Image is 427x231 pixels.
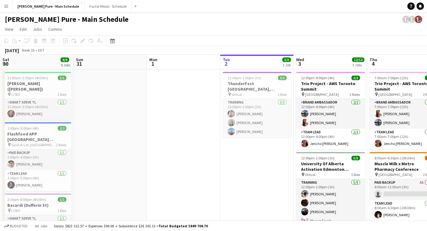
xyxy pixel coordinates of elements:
app-card-role: Training3/312:00pm-1:00pm (1h)[PERSON_NAME][PERSON_NAME][PERSON_NAME] [223,99,292,138]
span: 12:00pm-1:00pm (1h) [301,156,335,160]
h3: Bacardi (Dufferin St) [2,202,71,208]
span: 1 Role [57,92,66,97]
a: Comms [46,25,65,33]
span: 3:30pm-8:00pm (4h30m) [7,197,46,202]
span: 2 Roles [56,143,66,147]
app-card-role: Paid Backup1/11:00pm-4:00pm (3h)[PERSON_NAME] [2,149,71,170]
app-card-role: Brand Ambassador2/212:00pm-4:00pm (4h)[PERSON_NAME][PERSON_NAME] [296,99,365,129]
span: [GEOGRAPHIC_DATA] [378,92,412,97]
span: 1 Role [351,172,360,177]
span: 3/3 [351,76,360,80]
app-user-avatar: Ashleigh Rains [415,16,422,23]
app-card-role: Team Lead1/11:00pm-5:00pm (4h)[PERSON_NAME] [2,170,71,191]
span: Budgeted [10,224,28,228]
h3: Flashfood APP [GEOGRAPHIC_DATA] [GEOGRAPHIC_DATA], [GEOGRAPHIC_DATA] [2,131,71,142]
span: Thu [370,57,377,62]
h3: ThunderFest [GEOGRAPHIC_DATA], [GEOGRAPHIC_DATA] Training [223,81,292,92]
span: 3/3 [282,57,291,62]
span: 11:00am-3:30pm (4h30m) [7,76,48,80]
div: EDT [38,48,45,53]
span: All jobs [34,224,49,228]
div: 3 Jobs [352,63,364,67]
a: Edit [17,25,29,33]
span: 5/5 [351,156,360,160]
span: 1 Role [57,208,66,213]
span: 7:00am-7:00pm (12h) [374,76,408,80]
span: LCBO [11,92,20,97]
span: Tue [223,57,230,62]
app-card-role: Smart Serve TL1/111:00am-3:30pm (4h30m)[PERSON_NAME] [2,99,71,120]
app-job-card: 1:00pm-5:00pm (4h)2/2Flashfood APP [GEOGRAPHIC_DATA] [GEOGRAPHIC_DATA], [GEOGRAPHIC_DATA] Save-A-... [2,122,71,191]
span: 1/1 [58,76,66,80]
span: 8:00am-6:30pm (10h30m) [374,156,415,160]
button: Factor Meals - Schedule [84,0,132,12]
span: 3 [295,60,304,67]
div: Salary $823 312.57 + Expenses $90.00 + Subsistence $26 302.13 = [54,224,208,228]
span: 2 Roles [350,92,360,97]
app-card-role: Team Lead1/112:00pm-4:00pm (4h)Jericho [PERSON_NAME] [296,129,365,150]
app-job-card: 12:00pm-4:00pm (4h)3/3Trio Project - AWS Toronto Summit [GEOGRAPHIC_DATA]2 RolesBrand Ambassador2... [296,72,365,150]
h1: [PERSON_NAME] Pure - Main Schedule [5,15,128,24]
span: 31 [75,60,83,67]
span: [GEOGRAPHIC_DATA] [378,172,412,177]
span: Week 36 [20,48,36,53]
span: 1 [148,60,157,67]
span: [GEOGRAPHIC_DATA] [305,92,339,97]
span: 1:00pm-5:00pm (4h) [7,126,39,131]
h3: [PERSON_NAME] ([PERSON_NAME]) [2,81,71,92]
span: Virtual [305,172,315,177]
button: Budgeted [3,223,29,229]
span: Mon [149,57,157,62]
app-job-card: 12:00pm-1:00pm (1h)3/3ThunderFest [GEOGRAPHIC_DATA], [GEOGRAPHIC_DATA] Training Virtual1 RoleTrai... [223,72,292,138]
div: 8 Jobs [61,63,70,67]
span: 12:00pm-1:00pm (1h) [228,76,261,80]
span: Sat [2,57,9,62]
span: Virtual [232,92,242,97]
a: View [2,25,16,33]
span: Sun [76,57,83,62]
h3: Trio Project - AWS Toronto Summit [296,81,365,92]
span: 4 [369,60,377,67]
span: 1/1 [58,197,66,202]
span: 1 Role [278,92,287,97]
span: Wed [296,57,304,62]
div: 1 Job [283,63,291,67]
app-user-avatar: Ashleigh Rains [402,16,410,23]
span: 2/2 [58,126,66,131]
span: LCBO [11,208,20,213]
span: 12:00pm-4:00pm (4h) [301,76,335,80]
span: Total Budgeted $849 704.70 [159,224,208,228]
span: 12/12 [352,57,364,62]
span: View [5,26,14,32]
span: Edit [20,26,27,32]
span: Jobs [33,26,42,32]
span: 2 [222,60,230,67]
div: [DATE] [5,47,19,53]
app-user-avatar: Ashleigh Rains [409,16,416,23]
button: [PERSON_NAME] Pure - Main Schedule [13,0,84,12]
span: Save-A-Lot, [GEOGRAPHIC_DATA] [11,143,56,147]
h3: University Of Alberta Activation Edmonton Training [296,161,365,172]
span: 30 [2,60,9,67]
app-job-card: 11:00am-3:30pm (4h30m)1/1[PERSON_NAME] ([PERSON_NAME]) LCBO1 RoleSmart Serve TL1/111:00am-3:30pm ... [2,72,71,120]
span: 3/3 [278,76,287,80]
span: Comms [48,26,62,32]
a: Jobs [30,25,45,33]
span: 9/9 [61,57,69,62]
